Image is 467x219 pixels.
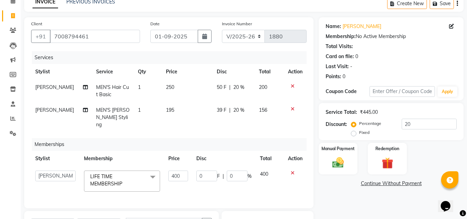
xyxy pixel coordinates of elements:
[370,86,435,97] input: Enter Offer / Coupon Code
[92,64,134,80] th: Service
[329,156,347,169] img: _cash.svg
[150,21,160,27] label: Date
[326,53,354,60] div: Card on file:
[259,84,267,90] span: 200
[50,30,140,43] input: Search by Name/Mobile/Email/Code
[320,180,462,187] a: Continue Without Payment
[259,107,267,113] span: 156
[326,109,357,116] div: Service Total:
[138,84,141,90] span: 1
[217,84,226,91] span: 50 F
[350,63,352,70] div: -
[213,64,255,80] th: Disc
[122,181,125,187] a: x
[32,138,312,151] div: Memberships
[343,73,345,80] div: 0
[326,73,341,80] div: Points:
[233,107,244,114] span: 20 %
[134,64,162,80] th: Qty
[359,129,370,136] label: Fixed
[378,156,397,170] img: _gift.svg
[326,63,349,70] div: Last Visit:
[360,109,378,116] div: ₹445.00
[256,151,284,166] th: Total
[438,191,460,212] iframe: chat widget
[247,173,252,180] span: %
[438,86,457,97] button: Apply
[31,64,92,80] th: Stylist
[96,84,129,98] span: MEN'S Hair Cut Basic
[321,146,355,152] label: Manual Payment
[326,33,356,40] div: Membership:
[229,84,231,91] span: |
[233,84,244,91] span: 20 %
[326,121,347,128] div: Discount:
[90,173,122,187] span: LIFE TIME MEMBERSHIP
[326,88,369,95] div: Coupon Code
[326,33,457,40] div: No Active Membership
[217,107,226,114] span: 39 F
[255,64,284,80] th: Total
[284,64,307,80] th: Action
[166,84,174,90] span: 250
[359,120,381,127] label: Percentage
[31,21,42,27] label: Client
[35,84,74,90] span: [PERSON_NAME]
[138,107,141,113] span: 1
[326,23,341,30] div: Name:
[343,23,381,30] a: [PERSON_NAME]
[217,173,220,180] span: F
[162,64,213,80] th: Price
[375,146,399,152] label: Redemption
[32,51,312,64] div: Services
[355,53,358,60] div: 0
[326,43,353,50] div: Total Visits:
[96,107,130,128] span: MEN'S [PERSON_NAME] Styling
[229,107,231,114] span: |
[166,107,174,113] span: 195
[35,107,74,113] span: [PERSON_NAME]
[80,151,164,166] th: Membership
[284,151,307,166] th: Action
[223,173,224,180] span: |
[31,151,80,166] th: Stylist
[164,151,192,166] th: Price
[222,21,252,27] label: Invoice Number
[260,171,268,177] span: 400
[192,151,256,166] th: Disc
[31,30,50,43] button: +91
